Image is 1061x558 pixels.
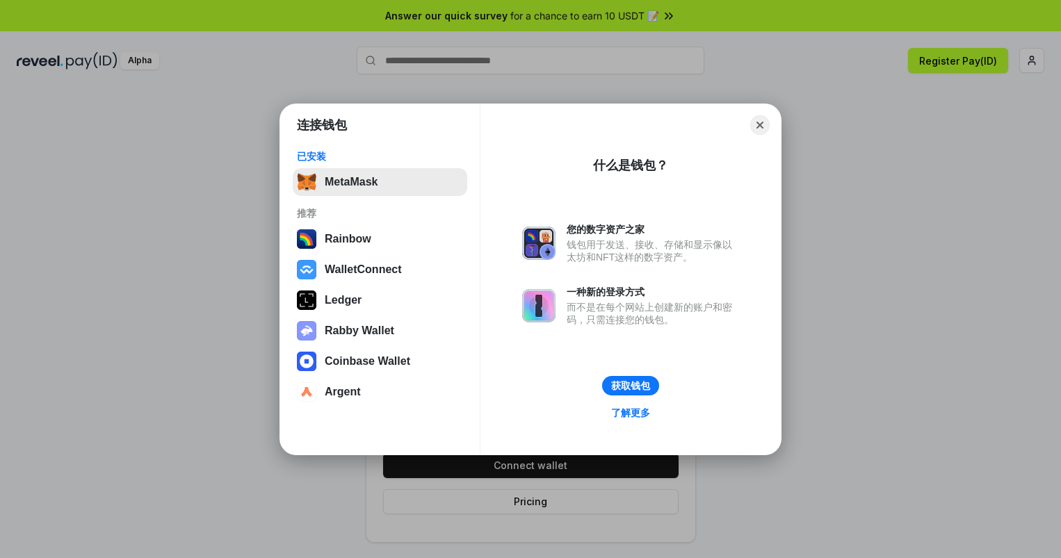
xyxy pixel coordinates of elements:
div: WalletConnect [325,263,402,276]
img: svg+xml,%3Csvg%20xmlns%3D%22http%3A%2F%2Fwww.w3.org%2F2000%2Fsvg%22%20fill%3D%22none%22%20viewBox... [522,227,556,260]
img: svg+xml,%3Csvg%20fill%3D%22none%22%20height%3D%2233%22%20viewBox%3D%220%200%2035%2033%22%20width%... [297,172,316,192]
div: 钱包用于发送、接收、存储和显示像以太坊和NFT这样的数字资产。 [567,238,739,263]
div: Rainbow [325,233,371,245]
div: 您的数字资产之家 [567,223,739,236]
div: MetaMask [325,176,378,188]
div: 已安装 [297,150,463,163]
div: 推荐 [297,207,463,220]
h1: 连接钱包 [297,117,347,133]
div: 什么是钱包？ [593,157,668,174]
div: Rabby Wallet [325,325,394,337]
button: 获取钱包 [602,376,659,395]
img: svg+xml,%3Csvg%20width%3D%2228%22%20height%3D%2228%22%20viewBox%3D%220%200%2028%2028%22%20fill%3D... [297,382,316,402]
div: 了解更多 [611,407,650,419]
button: Rabby Wallet [293,317,467,345]
img: svg+xml,%3Csvg%20xmlns%3D%22http%3A%2F%2Fwww.w3.org%2F2000%2Fsvg%22%20fill%3D%22none%22%20viewBox... [522,289,556,322]
button: Close [750,115,770,135]
div: Ledger [325,294,362,306]
button: Argent [293,378,467,406]
button: Coinbase Wallet [293,347,467,375]
div: Coinbase Wallet [325,355,410,368]
div: 获取钱包 [611,379,650,392]
button: WalletConnect [293,256,467,284]
img: svg+xml,%3Csvg%20width%3D%22120%22%20height%3D%22120%22%20viewBox%3D%220%200%20120%20120%22%20fil... [297,229,316,249]
button: MetaMask [293,168,467,196]
button: Ledger [293,286,467,314]
img: svg+xml,%3Csvg%20xmlns%3D%22http%3A%2F%2Fwww.w3.org%2F2000%2Fsvg%22%20fill%3D%22none%22%20viewBox... [297,321,316,340]
a: 了解更多 [603,404,658,422]
div: 一种新的登录方式 [567,286,739,298]
div: 而不是在每个网站上创建新的账户和密码，只需连接您的钱包。 [567,301,739,326]
img: svg+xml,%3Csvg%20width%3D%2228%22%20height%3D%2228%22%20viewBox%3D%220%200%2028%2028%22%20fill%3D... [297,260,316,279]
button: Rainbow [293,225,467,253]
img: svg+xml,%3Csvg%20width%3D%2228%22%20height%3D%2228%22%20viewBox%3D%220%200%2028%2028%22%20fill%3D... [297,352,316,371]
div: Argent [325,386,361,398]
img: svg+xml,%3Csvg%20xmlns%3D%22http%3A%2F%2Fwww.w3.org%2F2000%2Fsvg%22%20width%3D%2228%22%20height%3... [297,290,316,310]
